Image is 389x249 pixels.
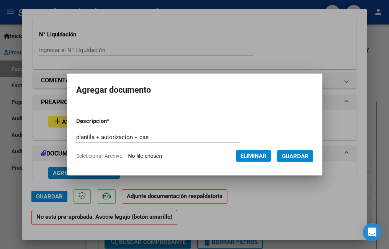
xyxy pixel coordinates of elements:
[282,153,309,160] span: Guardar
[76,117,147,126] p: Descripcion
[363,223,381,241] div: Open Intercom Messenger
[236,150,271,162] button: Eliminar
[76,153,123,159] span: Seleccionar Archivo
[76,83,313,97] h2: Agregar documento
[277,150,313,162] button: Guardar
[240,152,266,159] span: Eliminar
